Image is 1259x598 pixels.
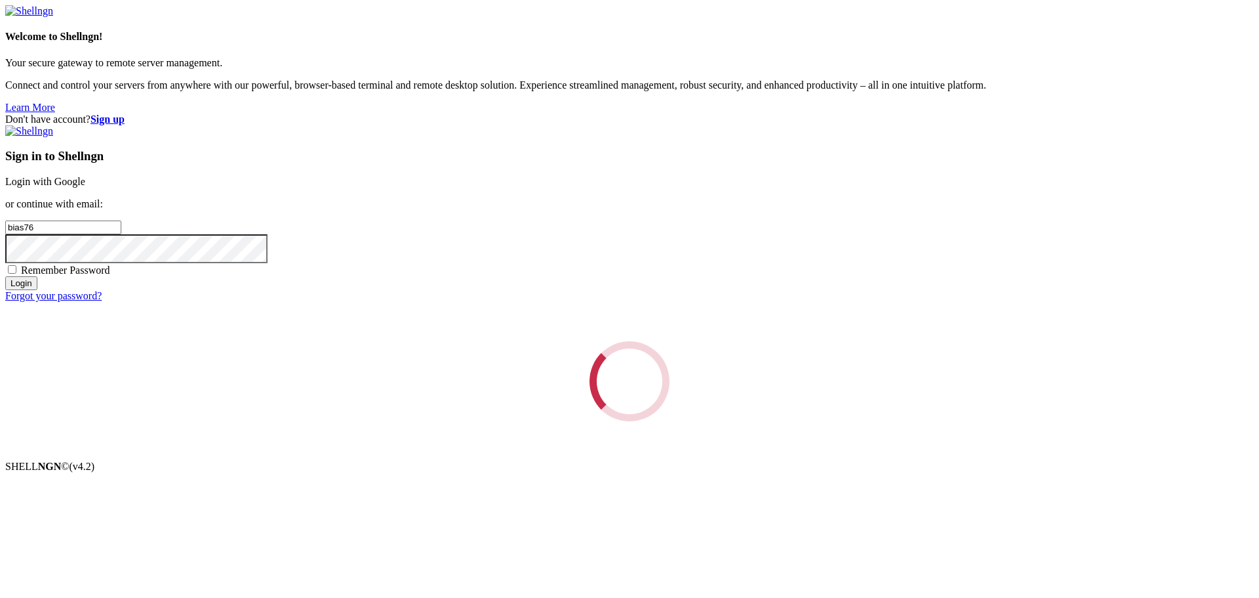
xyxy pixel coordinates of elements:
input: Remember Password [8,265,16,274]
b: NGN [38,461,62,472]
span: Remember Password [21,265,110,276]
p: Your secure gateway to remote server management. [5,57,1254,69]
input: Email address [5,221,121,234]
a: Forgot your password? [5,290,102,301]
h3: Sign in to Shellngn [5,149,1254,163]
p: or continue with email: [5,198,1254,210]
span: 4.2.0 [70,461,95,472]
input: Login [5,276,37,290]
a: Learn More [5,102,55,113]
span: SHELL © [5,461,94,472]
p: Connect and control your servers from anywhere with our powerful, browser-based terminal and remo... [5,79,1254,91]
img: Shellngn [5,5,53,17]
a: Sign up [90,114,125,125]
a: Login with Google [5,176,85,187]
div: Don't have account? [5,114,1254,125]
h4: Welcome to Shellngn! [5,31,1254,43]
img: Shellngn [5,125,53,137]
div: Loading... [575,327,685,437]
